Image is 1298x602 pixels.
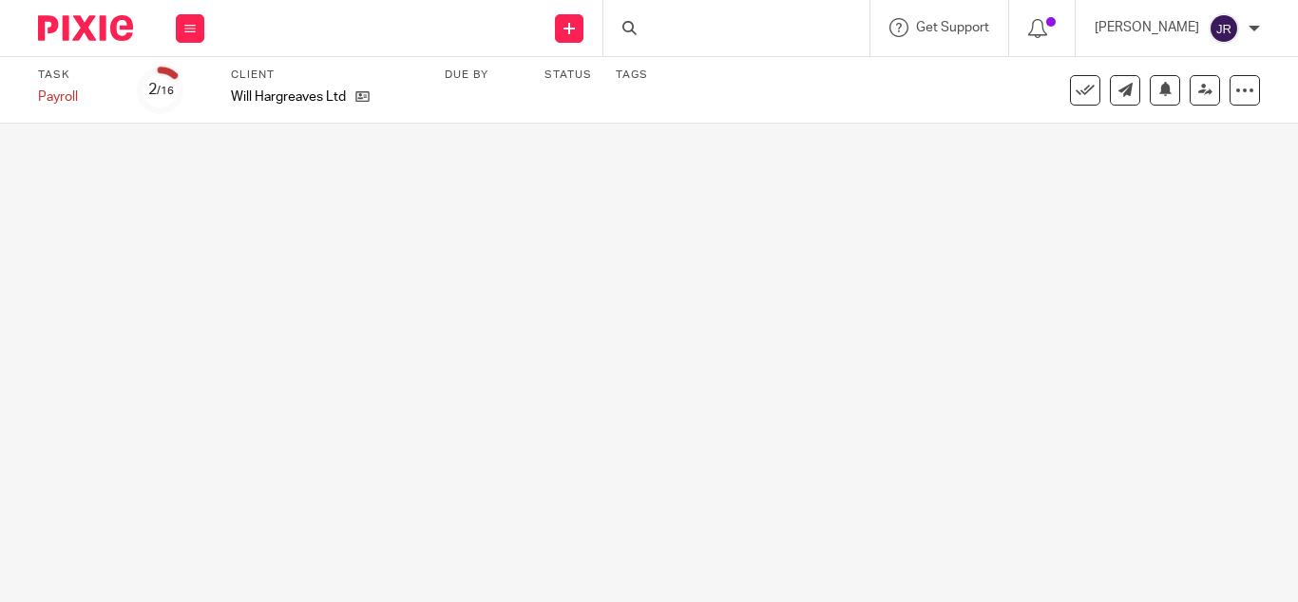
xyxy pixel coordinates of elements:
[231,68,421,83] label: Client
[38,68,114,83] label: Task
[231,87,346,107] p: Will Hargreaves Ltd
[1209,13,1239,44] img: svg%3E
[916,21,989,34] span: Get Support
[148,79,174,101] div: 2
[355,89,370,104] i: Open client page
[1095,18,1199,37] p: [PERSON_NAME]
[38,87,114,107] div: Payroll
[544,68,592,83] label: Status
[38,15,133,41] img: Pixie
[445,68,521,83] label: Due by
[157,86,174,96] small: /16
[616,68,648,83] label: Tags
